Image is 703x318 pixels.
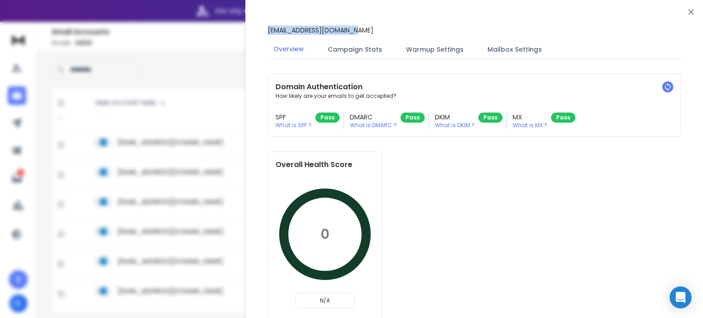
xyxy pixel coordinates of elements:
p: What is DMARC ? [350,122,397,129]
p: N/A [299,297,351,304]
h3: DMARC [350,113,397,122]
h3: DKIM [435,113,475,122]
h2: Domain Authentication [276,81,673,92]
p: What is DKIM ? [435,122,475,129]
button: Mailbox Settings [482,39,547,59]
p: What is MX ? [513,122,547,129]
div: Open Intercom Messenger [670,286,692,308]
button: Campaign Stats [322,39,388,59]
h3: SPF [276,113,312,122]
button: Overview [268,39,309,60]
button: Warmup Settings [400,39,469,59]
div: Pass [315,113,340,123]
h2: Overall Health Score [276,159,374,170]
h3: MX [513,113,547,122]
p: [EMAIL_ADDRESS][DOMAIN_NAME] [268,26,373,35]
p: How likely are your emails to get accepted? [276,92,673,100]
div: Pass [400,113,425,123]
p: What is SPF ? [276,122,312,129]
div: Pass [478,113,503,123]
p: 0 [320,226,330,243]
div: Pass [551,113,575,123]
